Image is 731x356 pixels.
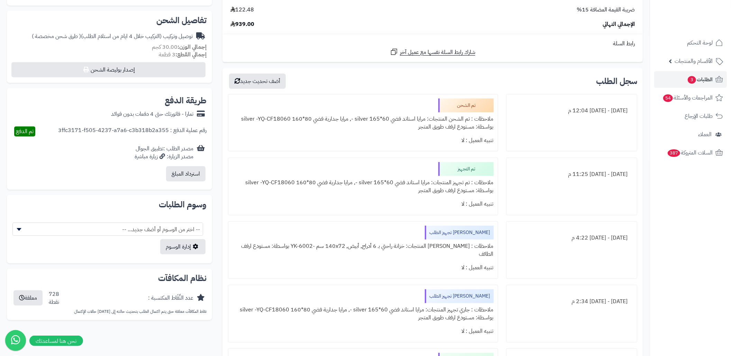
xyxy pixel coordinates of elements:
span: الأقسام والمنتجات [675,56,713,66]
span: -- اختر من الوسوم أو أضف جديد... -- [13,223,203,236]
span: تم الدفع [16,127,34,135]
h2: وسوم الطلبات [12,200,207,209]
h2: طريقة الدفع [165,96,207,105]
span: الإجمالي النهائي [603,20,635,28]
a: لوحة التحكم [654,35,727,51]
button: معلقة [13,290,43,306]
h2: تفاصيل الشحن [12,16,207,25]
a: شارك رابط السلة نفسها مع عميل آخر [390,48,475,56]
div: تم التجهيز [438,162,494,176]
span: 387 [668,149,680,157]
div: رقم عملية الدفع : 3ffc3171-f505-4237-a7a6-c3b318b2a355 [58,127,207,137]
span: ضريبة القيمة المضافة 15% [577,6,635,14]
div: نقطة [49,298,59,306]
span: 939.00 [230,20,254,28]
a: إدارة الوسوم [160,239,205,254]
span: الطلبات [687,75,713,84]
div: [DATE] - [DATE] 11:25 م [511,168,633,181]
a: الطلبات3 [654,71,727,88]
img: logo-2.png [684,19,724,34]
span: العملاء [698,130,712,139]
div: مصدر الطلب :تطبيق الجوال [135,145,193,161]
div: توصيل وتركيب (التركيب خلال 4 ايام من استلام الطلب) [32,32,193,40]
a: العملاء [654,126,727,143]
div: عدد النِّقَاط المكتسبة : [148,294,193,302]
span: شارك رابط السلة نفسها مع عميل آخر [400,48,475,56]
h3: سجل الطلب [596,77,637,85]
span: طلبات الإرجاع [685,111,713,121]
div: [DATE] - [DATE] 2:34 م [511,295,633,308]
a: السلات المتروكة387 [654,144,727,161]
p: نقاط المكافآت معلقة حتى يتم اكتمال الطلب بتحديث حالته إلى [DATE] حالات الإكتمال [12,309,207,315]
div: مصدر الزيارة: زيارة مباشرة [135,153,193,161]
div: [PERSON_NAME] تجهيز الطلب [425,226,494,240]
div: 728 [49,290,59,306]
h2: نظام المكافآت [12,274,207,282]
span: ( طرق شحن مخصصة ) [32,32,81,40]
div: رابط السلة [225,40,640,48]
a: طلبات الإرجاع [654,108,727,124]
div: ملاحظات : [PERSON_NAME] المنتجات: خزانة راحتي بـ 6 أدراج, أبيض, ‎140x72 سم‏ -YK-6002 بواسطة: مستو... [232,240,494,261]
div: تنبيه العميل : لا [232,325,494,338]
span: 54 [663,94,673,102]
div: تم الشحن [438,99,494,112]
a: المراجعات والأسئلة54 [654,90,727,106]
span: السلات المتروكة [667,148,713,158]
strong: إجمالي الوزن: [177,43,207,51]
div: تمارا - فاتورتك حتى 4 دفعات بدون فوائد [111,110,193,118]
span: المراجعات والأسئلة [663,93,713,103]
div: ملاحظات : تم الشحن المنتجات: مرايا استاند فضي silver 165*60 -, مرايا جدارية فضي 80*160 silver -YQ... [232,112,494,134]
small: 3 قطعة [159,50,207,59]
div: [DATE] - [DATE] 12:04 م [511,104,633,118]
small: 30.00 كجم [152,43,207,51]
div: ملاحظات : تم تجهيز المنتجات: مرايا استاند فضي silver 165*60 -, مرايا جدارية فضي 80*160 silver -YQ... [232,176,494,197]
span: -- اختر من الوسوم أو أضف جديد... -- [12,223,203,236]
div: [PERSON_NAME] تجهيز الطلب [425,289,494,303]
strong: إجمالي القطع: [175,50,207,59]
div: تنبيه العميل : لا [232,134,494,147]
span: 122.48 [230,6,254,14]
div: تنبيه العميل : لا [232,261,494,274]
button: أضف تحديث جديد [229,74,286,89]
button: إصدار بوليصة الشحن [11,62,205,77]
span: 3 [688,76,696,84]
button: استرداد المبلغ [166,166,205,181]
div: تنبيه العميل : لا [232,197,494,211]
span: لوحة التحكم [687,38,713,48]
div: [DATE] - [DATE] 4:22 م [511,231,633,245]
div: ملاحظات : جاري تجهيز المنتجات: مرايا استاند فضي silver 165*60 -, مرايا جدارية فضي 80*160 silver -... [232,303,494,325]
